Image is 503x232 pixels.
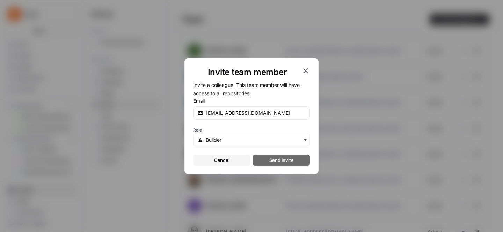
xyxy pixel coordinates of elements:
span: Role [193,127,202,133]
button: Cancel [193,155,250,166]
input: Builder [206,136,305,143]
input: email@company.com [206,110,305,117]
span: Cancel [214,157,229,164]
span: Invite a colleague. This team member will have access to all repositories. [193,82,300,96]
span: Send invite [269,157,294,164]
h1: Invite team member [193,67,301,78]
label: Email [193,97,310,104]
button: Send invite [253,155,310,166]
